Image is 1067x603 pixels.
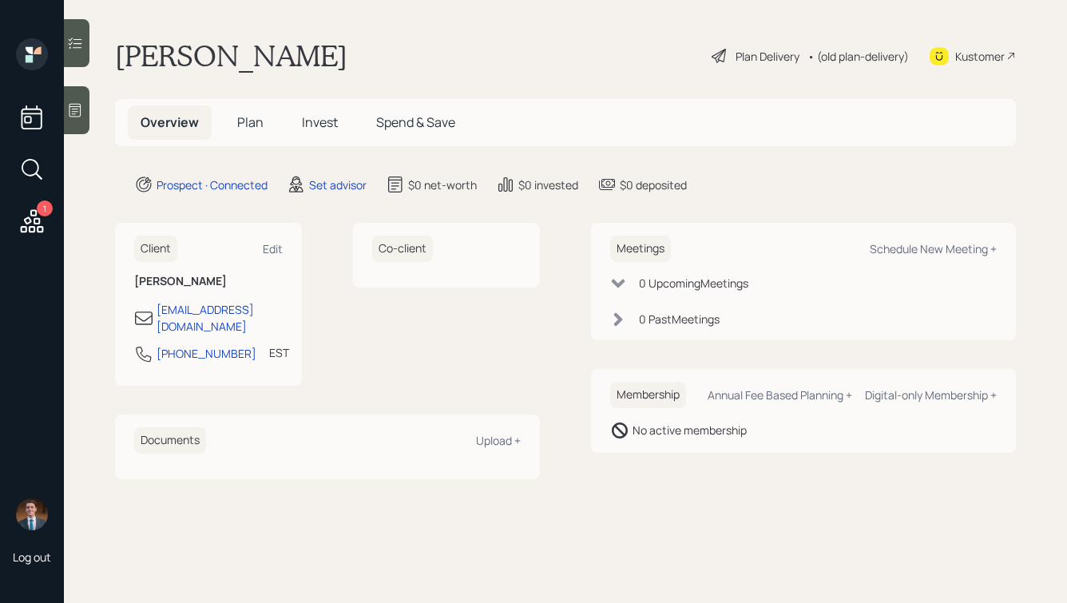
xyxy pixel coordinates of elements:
img: hunter_neumayer.jpg [16,498,48,530]
span: Overview [141,113,199,131]
span: Spend & Save [376,113,455,131]
div: $0 net-worth [408,177,477,193]
div: Plan Delivery [736,48,799,65]
div: 0 Upcoming Meeting s [639,275,748,292]
div: Schedule New Meeting + [870,241,997,256]
div: Log out [13,549,51,565]
h6: Meetings [610,236,671,262]
h6: Co-client [372,236,433,262]
span: Plan [237,113,264,131]
div: Kustomer [955,48,1005,65]
h1: [PERSON_NAME] [115,38,347,73]
div: No active membership [633,422,747,438]
div: [EMAIL_ADDRESS][DOMAIN_NAME] [157,301,283,335]
div: • (old plan-delivery) [807,48,909,65]
h6: [PERSON_NAME] [134,275,283,288]
div: $0 deposited [620,177,687,193]
div: Edit [263,241,283,256]
div: EST [269,344,289,361]
div: 1 [37,200,53,216]
div: 0 Past Meeting s [639,311,720,327]
div: $0 invested [518,177,578,193]
div: Annual Fee Based Planning + [708,387,852,403]
div: [PHONE_NUMBER] [157,345,256,362]
h6: Documents [134,427,206,454]
div: Digital-only Membership + [865,387,997,403]
div: Prospect · Connected [157,177,268,193]
h6: Client [134,236,177,262]
div: Set advisor [309,177,367,193]
div: Upload + [476,433,521,448]
span: Invest [302,113,338,131]
h6: Membership [610,382,686,408]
